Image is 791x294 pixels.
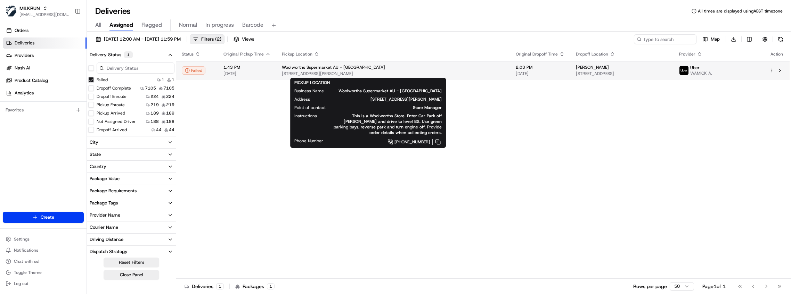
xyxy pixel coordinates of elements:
[145,85,156,91] span: 7105
[166,110,174,116] span: 189
[182,51,194,57] span: Status
[702,283,726,290] div: Page 1 of 1
[90,224,118,230] div: Courier Name
[328,113,442,135] span: This is a Woolworths Store. Enter Car Park off [PERSON_NAME] and drive to level B2. Use green par...
[223,71,271,76] span: [DATE]
[87,221,176,233] button: Courier Name
[87,197,176,209] button: Package Tags
[15,40,34,46] span: Deliveries
[516,65,565,70] span: 2:03 PM
[185,283,224,290] div: Deliveries
[634,34,696,44] input: Type to search
[15,90,34,96] span: Analytics
[92,34,184,44] button: [DATE] 12:00 AM - [DATE] 11:59 PM
[162,77,164,83] span: 1
[141,21,162,29] span: Flagged
[337,105,442,110] span: Store Manager
[698,8,783,14] span: All times are displayed using AEST timezone
[87,149,176,160] button: State
[182,66,205,75] button: Failed
[679,66,688,75] img: uber-new-logo.jpeg
[104,270,159,280] button: Close Panel
[90,151,101,158] div: State
[516,71,565,76] span: [DATE]
[230,34,257,44] button: Views
[15,77,48,84] span: Product Catalog
[3,212,84,223] button: Create
[294,105,326,110] span: Point of contact
[90,200,118,206] div: Package Tags
[90,176,120,182] div: Package Value
[267,283,275,289] div: 1
[97,102,125,108] label: Pickup Enroute
[124,51,133,58] div: 1
[95,21,101,29] span: All
[3,75,87,86] a: Product Catalog
[14,247,38,253] span: Notifications
[294,80,330,85] span: PICKUP LOCATION
[633,283,667,290] p: Rows per page
[14,259,39,264] span: Chat with us!
[576,71,668,76] span: [STREET_ADDRESS]
[179,21,197,29] span: Normal
[3,268,84,277] button: Toggle Theme
[90,163,106,170] div: Country
[769,51,784,57] div: Action
[3,257,84,266] button: Chat with us!
[87,246,176,258] button: Dispatch Strategy
[97,94,127,99] label: Dropoff Enroute
[87,209,176,221] button: Provider Name
[223,51,264,57] span: Original Pickup Time
[15,65,30,71] span: Nash AI
[576,51,608,57] span: Dropoff Location
[97,85,131,91] label: Dropoff Complete
[97,77,108,83] label: Failed
[150,94,159,99] span: 224
[90,139,98,145] div: City
[690,65,700,70] span: Uber
[14,281,28,286] span: Log out
[150,119,159,124] span: 188
[150,102,159,108] span: 219
[169,127,174,133] span: 44
[87,234,176,245] button: Driving Distance
[172,77,174,83] span: 1
[90,249,128,255] div: Dispatch Strategy
[282,51,312,57] span: Pickup Location
[216,283,224,289] div: 1
[97,119,136,124] label: Not Assigned Driver
[3,245,84,255] button: Notifications
[334,138,442,146] a: [PHONE_NUMBER]
[321,96,442,102] span: [STREET_ADDRESS][PERSON_NAME]
[14,270,42,275] span: Toggle Theme
[679,51,695,57] span: Provider
[87,161,176,173] button: Country
[242,21,263,29] span: Barcode
[294,88,324,94] span: Business Name
[235,283,275,290] div: Packages
[3,37,87,49] a: Deliveries
[156,127,162,133] span: 44
[97,110,125,116] label: Pickup Arrived
[282,71,505,76] span: [STREET_ADDRESS][PERSON_NAME]
[166,94,174,99] span: 224
[15,52,34,59] span: Providers
[294,138,323,144] span: Phone Number
[6,6,17,17] img: MILKRUN
[201,36,221,42] span: Filters
[699,34,723,44] button: Map
[394,139,430,145] span: [PHONE_NUMBER]
[104,36,181,42] span: [DATE] 12:00 AM - [DATE] 11:59 PM
[3,50,87,61] a: Providers
[223,65,271,70] span: 1:43 PM
[242,36,254,42] span: Views
[166,102,174,108] span: 219
[19,12,69,17] button: [EMAIL_ADDRESS][DOMAIN_NAME]
[90,188,137,194] div: Package Requirements
[104,258,159,267] button: Reset Filters
[95,6,131,17] h1: Deliveries
[87,136,176,148] button: City
[87,173,176,185] button: Package Value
